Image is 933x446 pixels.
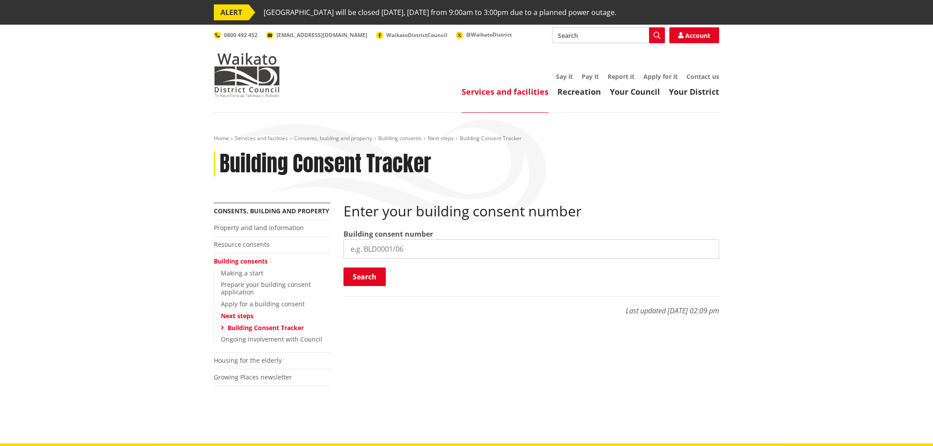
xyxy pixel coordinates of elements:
a: Building consents [214,257,268,265]
img: Waikato District Council - Te Kaunihera aa Takiwaa o Waikato [214,53,280,97]
a: Account [669,27,719,43]
a: Say it [556,72,573,81]
h1: Building Consent Tracker [220,151,431,177]
span: [GEOGRAPHIC_DATA] will be closed [DATE], [DATE] from 9:00am to 3:00pm due to a planned power outage. [264,4,616,20]
nav: breadcrumb [214,135,719,142]
a: Recreation [557,86,601,97]
span: [EMAIL_ADDRESS][DOMAIN_NAME] [276,31,367,39]
a: Property and land information [214,223,304,232]
a: Building consents [378,134,422,142]
a: Next steps [428,134,454,142]
a: Prepare your building consent application [221,280,311,296]
a: WaikatoDistrictCouncil [376,31,447,39]
a: Report it [608,72,634,81]
span: ALERT [214,4,249,20]
a: Services and facilities [462,86,549,97]
a: Services and facilities [235,134,288,142]
a: Consents, building and property [294,134,372,142]
a: @WaikatoDistrict [456,31,512,38]
a: Ongoing involvement with Council [221,335,322,343]
input: Search input [552,27,665,43]
span: @WaikatoDistrict [466,31,512,38]
a: Growing Places newsletter [214,373,292,381]
a: Consents, building and property [214,207,329,215]
a: Apply for a building consent [221,300,305,308]
a: Apply for it [643,72,678,81]
button: Search [343,268,386,286]
span: Building Consent Tracker [460,134,522,142]
span: 0800 492 452 [224,31,258,39]
a: Building Consent Tracker [228,323,304,332]
label: Building consent number [343,229,433,239]
p: Last updated [DATE] 02:09 pm [343,296,719,316]
a: Pay it [582,72,599,81]
a: Contact us [687,72,719,81]
a: [EMAIL_ADDRESS][DOMAIN_NAME] [266,31,367,39]
a: Making a start [221,269,263,277]
a: Your Council [610,86,660,97]
a: Housing for the elderly [214,356,282,364]
input: e.g. BLD0001/06 [343,239,719,259]
a: 0800 492 452 [214,31,258,39]
a: Next steps [221,312,254,320]
span: WaikatoDistrictCouncil [386,31,447,39]
a: Your District [669,86,719,97]
h2: Enter your building consent number [343,203,719,219]
a: Resource consents [214,240,269,249]
a: Home [214,134,229,142]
